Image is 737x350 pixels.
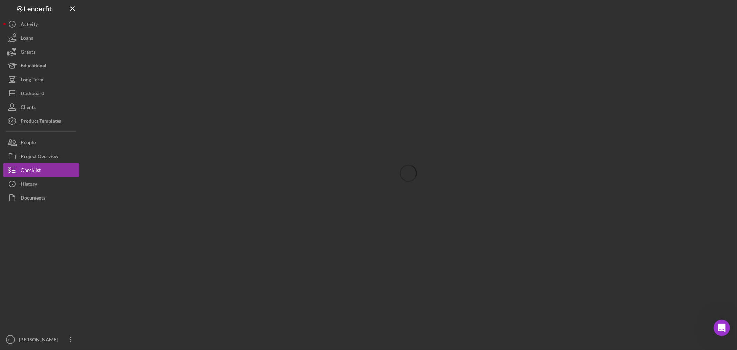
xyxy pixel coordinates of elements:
[3,86,79,100] button: Dashboard
[21,136,36,151] div: People
[3,73,79,86] button: Long-Term
[3,45,79,59] button: Grants
[3,114,79,128] button: Product Templates
[3,17,79,31] button: Activity
[4,3,18,16] button: go back
[21,100,36,116] div: Clients
[17,333,62,348] div: [PERSON_NAME]
[3,191,79,205] button: Documents
[34,9,69,16] p: Active 45m ago
[6,195,113,217] div: Yes, please let me know if they are still having issues. Thank you![PERSON_NAME] • 23h ago
[6,122,113,151] div: Nevertheless, I edited the form in our back end. Can you please try again? and sorry for the inco...
[34,3,78,9] h1: [PERSON_NAME]
[121,3,134,15] div: Close
[6,190,133,190] div: New messages divider
[21,86,44,102] div: Dashboard
[25,7,133,42] div: Co borrower for Gather up cannot submit credit authorization as his DOB is coming up before [DEMO...
[21,45,35,61] div: Grants
[3,31,79,45] button: Loans
[40,72,133,87] div: his DOB is [DEMOGRAPHIC_DATA]
[3,59,79,73] button: Educational
[6,43,133,73] div: Erika says…
[25,43,133,72] div: Select a date after [[DATE]] and before [[DATE]]
[6,72,133,93] div: Erika says…
[6,93,133,122] div: Christina says…
[11,200,108,213] div: Yes, please let me know if they are still having issues. Thank you!
[3,136,79,149] button: People
[30,47,127,68] div: Select a date after [[DATE]] and before [[DATE]]
[11,127,108,147] div: Nevertheless, I edited the form in our back end. Can you please try again? and sorry for the inco...
[21,149,58,165] div: Project Overview
[21,17,38,33] div: Activity
[33,227,38,232] button: Upload attachment
[30,11,127,38] div: Co borrower for Gather up cannot submit credit authorization as his DOB is coming up before [DEMO...
[11,227,16,232] button: Emoji picker
[3,177,79,191] button: History
[22,227,27,232] button: Gif picker
[46,76,127,83] div: his DOB is [DEMOGRAPHIC_DATA]
[20,4,31,15] img: Profile image for Christina
[30,160,127,174] div: ok ill have him go in and complete it now.
[3,149,79,163] button: Project Overview
[714,320,730,336] iframe: Intercom live chat
[11,97,108,118] div: I see, can you please send me the email address for the project so I can look it up?
[108,3,121,16] button: Home
[21,191,45,206] div: Documents
[6,156,133,184] div: Erika says…
[21,114,61,130] div: Product Templates
[6,195,133,232] div: Christina says…
[119,224,130,235] button: Send a message…
[6,93,113,122] div: I see, can you please send me the email address for the project so I can look it up?
[3,163,79,177] button: Checklist
[21,73,44,88] div: Long-Term
[21,31,33,47] div: Loans
[21,163,41,179] div: Checklist
[3,333,79,347] button: EF[PERSON_NAME]
[25,156,133,178] div: ok ill have him go in and complete it now.
[6,7,133,43] div: Erika says…
[6,212,132,224] textarea: Message…
[21,177,37,193] div: History
[8,338,12,342] text: EF
[3,100,79,114] button: Clients
[21,59,46,74] div: Educational
[6,122,133,157] div: Christina says…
